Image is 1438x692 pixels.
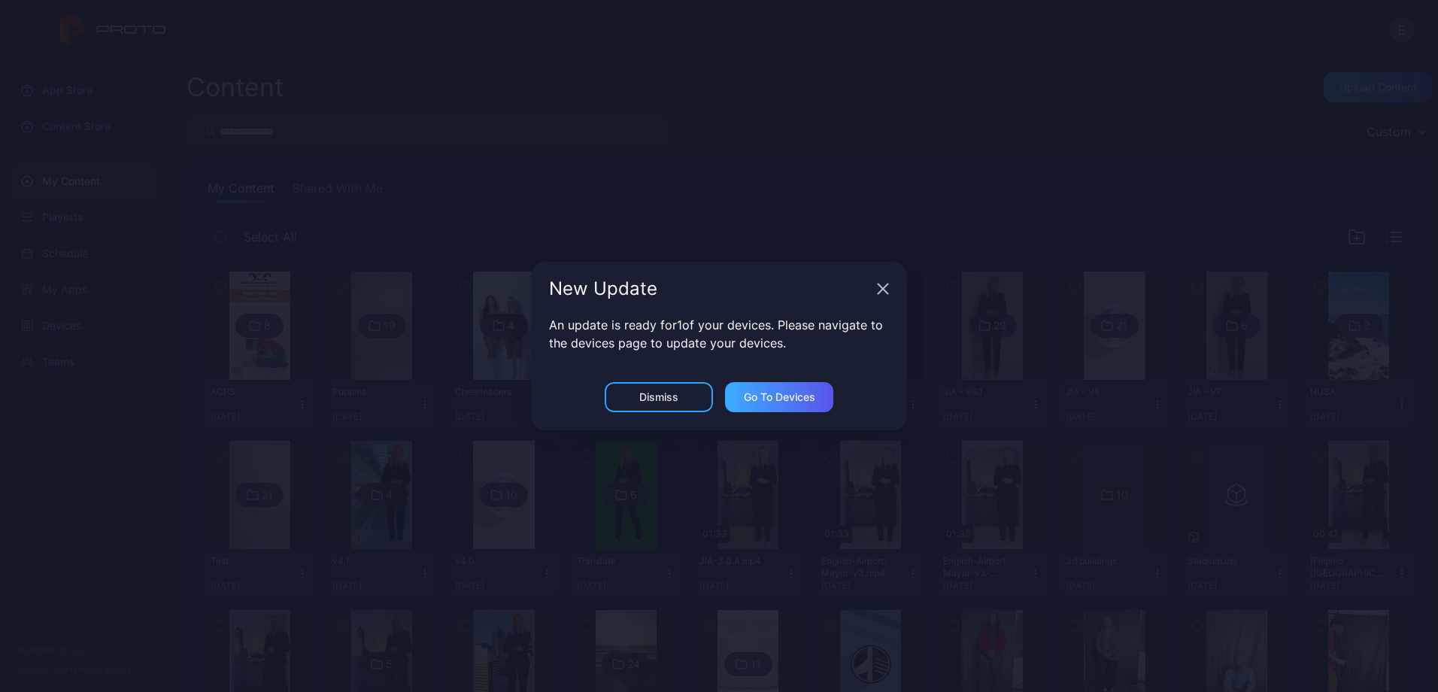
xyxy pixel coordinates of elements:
[639,391,678,403] div: Dismiss
[725,382,833,412] button: Go to devices
[605,382,713,412] button: Dismiss
[549,280,871,298] div: New Update
[744,391,815,403] div: Go to devices
[549,316,889,352] p: An update is ready for 1 of your devices. Please navigate to the devices page to update your devi...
